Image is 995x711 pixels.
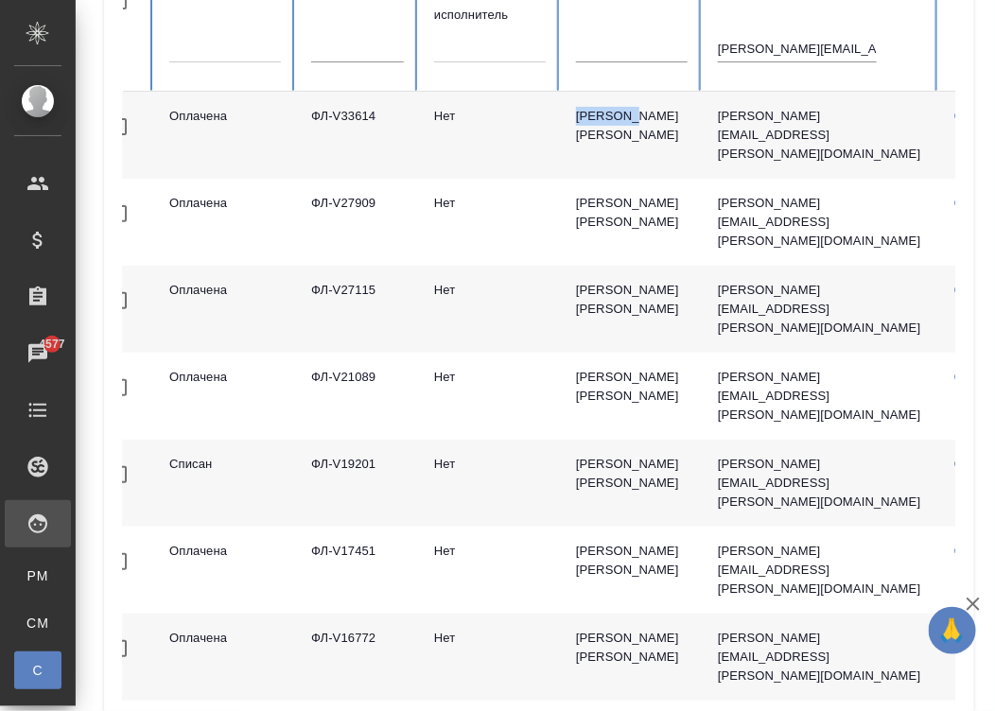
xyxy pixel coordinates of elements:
[561,440,703,527] td: [PERSON_NAME] [PERSON_NAME]
[561,353,703,440] td: [PERSON_NAME] [PERSON_NAME]
[561,527,703,614] td: [PERSON_NAME] [PERSON_NAME]
[703,353,939,440] td: [PERSON_NAME][EMAIL_ADDRESS][PERSON_NAME][DOMAIN_NAME]
[419,614,561,701] td: Нет
[154,527,296,614] td: Оплачена
[561,266,703,353] td: [PERSON_NAME] [PERSON_NAME]
[154,614,296,701] td: Оплачена
[5,330,71,377] a: 4577
[419,527,561,614] td: Нет
[14,557,61,595] a: PM
[929,607,976,654] button: 🙏
[296,614,419,701] td: ФЛ-V16772
[24,566,52,585] span: PM
[419,92,561,179] td: Нет
[296,440,419,527] td: ФЛ-V19201
[703,266,939,353] td: [PERSON_NAME][EMAIL_ADDRESS][PERSON_NAME][DOMAIN_NAME]
[154,440,296,527] td: Списан
[419,440,561,527] td: Нет
[154,92,296,179] td: Оплачена
[296,527,419,614] td: ФЛ-V17451
[296,179,419,266] td: ФЛ-V27909
[154,353,296,440] td: Оплачена
[703,527,939,614] td: [PERSON_NAME][EMAIL_ADDRESS][PERSON_NAME][DOMAIN_NAME]
[296,92,419,179] td: ФЛ-V33614
[296,353,419,440] td: ФЛ-V21089
[703,92,939,179] td: [PERSON_NAME][EMAIL_ADDRESS][PERSON_NAME][DOMAIN_NAME]
[24,661,52,680] span: С
[703,614,939,701] td: [PERSON_NAME][EMAIL_ADDRESS][PERSON_NAME][DOMAIN_NAME]
[14,604,61,642] a: CM
[561,92,703,179] td: [PERSON_NAME] [PERSON_NAME]
[24,614,52,633] span: CM
[419,179,561,266] td: Нет
[936,611,969,650] span: 🙏
[419,266,561,353] td: Нет
[561,614,703,701] td: [PERSON_NAME] [PERSON_NAME]
[14,651,61,689] a: С
[154,179,296,266] td: Оплачена
[296,266,419,353] td: ФЛ-V27115
[703,440,939,527] td: [PERSON_NAME][EMAIL_ADDRESS][PERSON_NAME][DOMAIN_NAME]
[27,335,76,354] span: 4577
[561,179,703,266] td: [PERSON_NAME] [PERSON_NAME]
[419,353,561,440] td: Нет
[154,266,296,353] td: Оплачена
[703,179,939,266] td: [PERSON_NAME][EMAIL_ADDRESS][PERSON_NAME][DOMAIN_NAME]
